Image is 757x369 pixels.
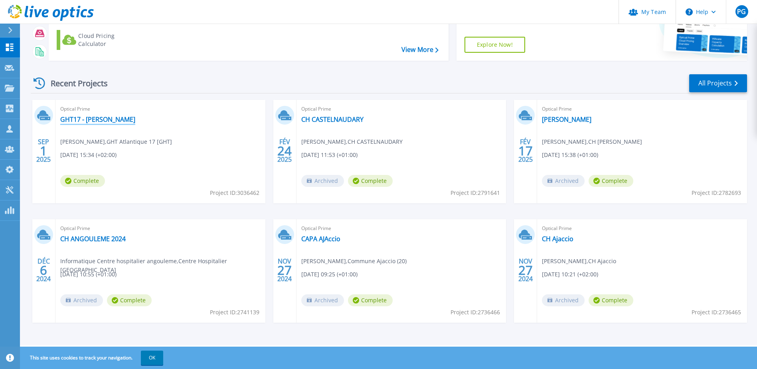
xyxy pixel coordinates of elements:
[542,175,585,187] span: Archived
[542,105,742,113] span: Optical Prime
[518,267,533,274] span: 27
[348,175,393,187] span: Complete
[60,151,117,159] span: [DATE] 15:34 (+02:00)
[301,224,502,233] span: Optical Prime
[692,188,741,197] span: Project ID: 2782693
[40,147,47,154] span: 1
[692,308,741,317] span: Project ID: 2736465
[141,351,163,365] button: OK
[31,73,119,93] div: Recent Projects
[518,256,533,285] div: NOV 2024
[210,188,259,197] span: Project ID: 3036462
[60,175,105,187] span: Complete
[60,294,103,306] span: Archived
[589,294,633,306] span: Complete
[737,8,746,15] span: PG
[60,257,265,274] span: Informatique Centre hospitalier angouleme , Centre Hospitalier [GEOGRAPHIC_DATA]
[40,267,47,274] span: 6
[60,105,261,113] span: Optical Prime
[301,257,407,266] span: [PERSON_NAME] , Commune Ajaccio (20)
[301,175,344,187] span: Archived
[301,151,358,159] span: [DATE] 11:53 (+01:00)
[401,46,439,54] a: View More
[301,105,502,113] span: Optical Prime
[542,115,591,123] a: [PERSON_NAME]
[451,188,500,197] span: Project ID: 2791641
[60,115,135,123] a: GHT17 - [PERSON_NAME]
[589,175,633,187] span: Complete
[451,308,500,317] span: Project ID: 2736466
[464,37,525,53] a: Explore Now!
[518,136,533,165] div: FÉV 2025
[542,294,585,306] span: Archived
[57,30,146,50] a: Cloud Pricing Calculator
[277,256,292,285] div: NOV 2024
[301,137,403,146] span: [PERSON_NAME] , CH CASTELNAUDARY
[36,136,51,165] div: SEP 2025
[542,224,742,233] span: Optical Prime
[60,224,261,233] span: Optical Prime
[107,294,152,306] span: Complete
[301,115,364,123] a: CH CASTELNAUDARY
[60,270,117,279] span: [DATE] 10:55 (+01:00)
[60,137,172,146] span: [PERSON_NAME] , GHT Atlantique 17 [GHT]
[542,235,573,243] a: CH Ajaccio
[301,235,340,243] a: CAPA AJAccio
[542,257,616,266] span: [PERSON_NAME] , CH Ajaccio
[277,147,292,154] span: 24
[542,151,598,159] span: [DATE] 15:38 (+01:00)
[542,137,642,146] span: [PERSON_NAME] , CH [PERSON_NAME]
[518,147,533,154] span: 17
[22,351,163,365] span: This site uses cookies to track your navigation.
[542,270,598,279] span: [DATE] 10:21 (+02:00)
[348,294,393,306] span: Complete
[301,294,344,306] span: Archived
[277,267,292,274] span: 27
[689,74,747,92] a: All Projects
[301,270,358,279] span: [DATE] 09:25 (+01:00)
[210,308,259,317] span: Project ID: 2741139
[78,32,142,48] div: Cloud Pricing Calculator
[36,256,51,285] div: DÉC 2024
[277,136,292,165] div: FÉV 2025
[60,235,126,243] a: CH ANGOULEME 2024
